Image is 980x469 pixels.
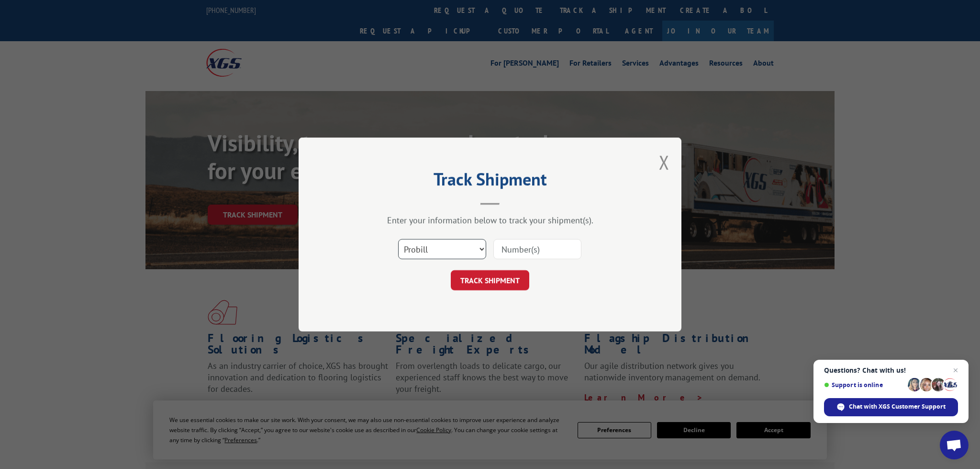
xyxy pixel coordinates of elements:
h2: Track Shipment [346,172,634,191]
div: Chat with XGS Customer Support [824,398,958,416]
button: Close modal [659,149,669,175]
span: Close chat [950,365,961,376]
div: Enter your information below to track your shipment(s). [346,215,634,226]
div: Open chat [940,431,969,459]
input: Number(s) [493,239,581,259]
span: Support is online [824,381,904,389]
span: Questions? Chat with us! [824,366,958,374]
button: TRACK SHIPMENT [451,270,529,290]
span: Chat with XGS Customer Support [849,402,946,411]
